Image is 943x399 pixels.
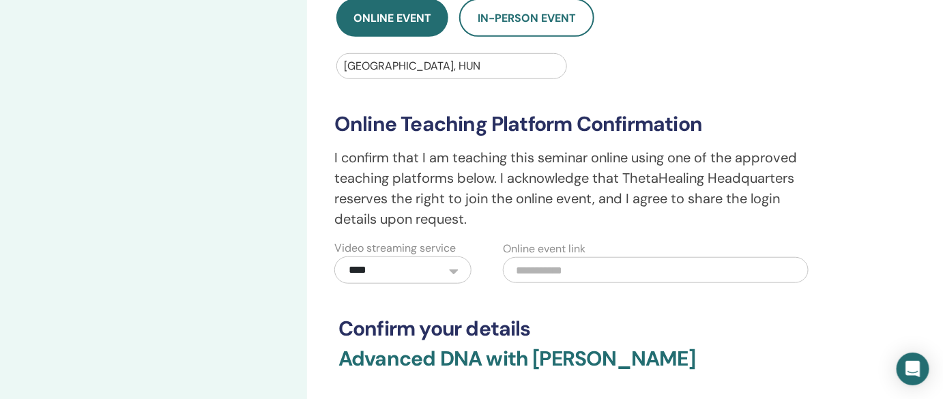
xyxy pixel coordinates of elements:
label: Online event link [503,241,585,257]
span: Online Event [353,11,431,25]
h3: Confirm your details [338,316,815,341]
label: Video streaming service [334,240,456,256]
h3: Online Teaching Platform Confirmation [334,112,819,136]
div: Open Intercom Messenger [897,353,929,385]
span: In-Person Event [478,11,576,25]
h3: Advanced DNA with [PERSON_NAME] [338,346,815,387]
p: I confirm that I am teaching this seminar online using one of the approved teaching platforms bel... [334,147,819,229]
